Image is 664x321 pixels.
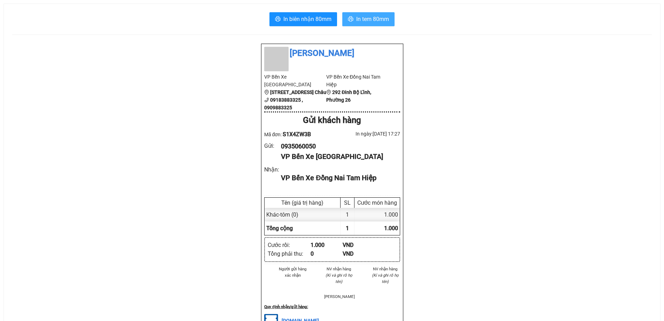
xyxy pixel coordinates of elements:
div: VP Bến Xe [GEOGRAPHIC_DATA] [281,151,394,162]
span: 1 [346,225,349,232]
div: Cước rồi : [268,241,311,249]
span: environment [48,46,53,51]
li: [PERSON_NAME] [3,3,101,17]
li: VP Bến Xe Đồng Nai Tam Hiệp [48,30,93,45]
span: S1X4ZW3B [283,131,311,138]
b: 09183883325 , 0909883325 [264,97,303,110]
div: 1.000 [311,241,343,249]
div: SL [342,199,352,206]
b: [STREET_ADDRESS] Châu [270,89,326,95]
div: VND [343,241,375,249]
div: 0935060050 [281,141,394,151]
span: environment [264,90,269,95]
i: (Kí và ghi rõ họ tên) [326,273,352,284]
div: 1 [341,208,354,221]
button: printerIn tem 80mm [342,12,395,26]
div: VND [343,249,375,258]
li: VP Bến Xe [GEOGRAPHIC_DATA] [264,73,327,88]
i: (Kí và ghi rõ họ tên) [372,273,399,284]
span: phone [264,97,269,102]
li: VP Bến Xe Đồng Nai Tam Hiệp [326,73,389,88]
li: [PERSON_NAME] [324,293,354,300]
span: In tem 80mm [356,15,389,23]
span: 1.000 [384,225,398,232]
li: [PERSON_NAME] [264,47,400,60]
span: environment [326,90,331,95]
div: 0 [311,249,343,258]
div: Tổng phải thu : [268,249,311,258]
span: Tổng cộng [266,225,293,232]
li: NV nhận hàng [324,266,354,272]
div: In ngày: [DATE] 17:27 [332,130,400,138]
span: printer [348,16,353,23]
div: Gửi khách hàng [264,114,400,127]
li: Người gửi hàng xác nhận [278,266,308,278]
div: VP Bến Xe Đồng Nai Tam Hiệp [281,173,394,183]
li: NV nhận hàng [371,266,400,272]
div: 1.000 [354,208,400,221]
div: Cước món hàng [356,199,398,206]
b: 292 Đinh Bộ Lĩnh, Phường 26 [48,46,84,59]
li: VP Bến Xe [GEOGRAPHIC_DATA] [3,30,48,53]
div: Tên (giá trị hàng) [266,199,338,206]
div: Quy định nhận/gửi hàng : [264,304,400,310]
button: printerIn biên nhận 80mm [269,12,337,26]
b: 292 Đinh Bộ Lĩnh, Phường 26 [326,89,371,103]
div: Gửi : [264,141,281,150]
span: printer [275,16,281,23]
span: Khác - tôm (0) [266,211,298,218]
div: Mã đơn: [264,130,332,139]
span: In biên nhận 80mm [283,15,331,23]
div: Nhận : [264,165,281,174]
